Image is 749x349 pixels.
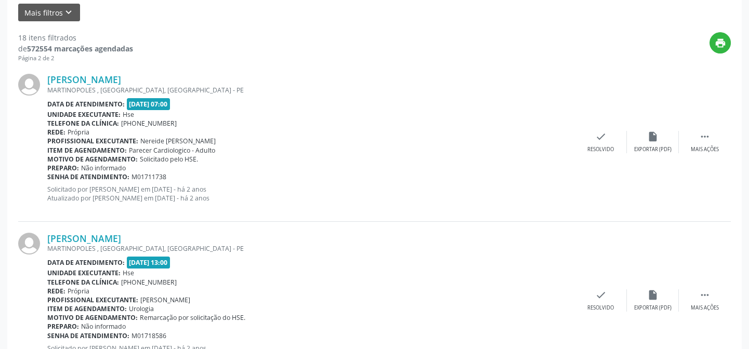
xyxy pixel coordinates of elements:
b: Data de atendimento: [47,258,125,267]
span: M01718586 [132,331,166,340]
button: print [709,32,731,53]
p: Solicitado por [PERSON_NAME] em [DATE] - há 2 anos Atualizado por [PERSON_NAME] em [DATE] - há 2 ... [47,185,575,203]
b: Rede: [47,128,65,137]
b: Senha de atendimento: [47,172,129,181]
b: Preparo: [47,322,79,331]
b: Preparo: [47,164,79,172]
span: Hse [123,269,134,277]
div: Exportar (PDF) [634,304,672,312]
img: img [18,74,40,96]
b: Profissional executante: [47,137,138,145]
div: Exportar (PDF) [634,146,672,153]
div: 18 itens filtrados [18,32,133,43]
span: [PERSON_NAME] [140,296,190,304]
span: Urologia [129,304,154,313]
div: Resolvido [587,146,614,153]
span: Parecer Cardiologico - Adulto [129,146,215,155]
i: check [595,131,607,142]
b: Item de agendamento: [47,304,127,313]
i: insert_drive_file [647,289,659,301]
a: [PERSON_NAME] [47,74,121,85]
div: MARTINOPOLES , [GEOGRAPHIC_DATA], [GEOGRAPHIC_DATA] - PE [47,244,575,253]
div: Página 2 de 2 [18,54,133,63]
button: Mais filtroskeyboard_arrow_down [18,4,80,22]
b: Telefone da clínica: [47,119,119,128]
span: Própria [68,128,89,137]
b: Senha de atendimento: [47,331,129,340]
i: print [715,37,726,49]
img: img [18,233,40,254]
span: Hse [123,110,134,119]
a: [PERSON_NAME] [47,233,121,244]
b: Item de agendamento: [47,146,127,155]
i:  [699,131,711,142]
b: Motivo de agendamento: [47,313,138,322]
i: insert_drive_file [647,131,659,142]
div: Resolvido [587,304,614,312]
b: Unidade executante: [47,269,121,277]
b: Profissional executante: [47,296,138,304]
span: Nereide [PERSON_NAME] [140,137,216,145]
i: check [595,289,607,301]
span: Remarcação por solicitação do HSE. [140,313,245,322]
b: Data de atendimento: [47,100,125,109]
b: Unidade executante: [47,110,121,119]
div: Mais ações [691,304,719,312]
div: de [18,43,133,54]
span: [PHONE_NUMBER] [121,278,177,287]
span: Solicitado pelo HSE. [140,155,198,164]
b: Rede: [47,287,65,296]
span: [PHONE_NUMBER] [121,119,177,128]
span: M01711738 [132,172,166,181]
span: Própria [68,287,89,296]
span: [DATE] 07:00 [127,98,170,110]
b: Motivo de agendamento: [47,155,138,164]
span: Não informado [81,164,126,172]
div: Mais ações [691,146,719,153]
i: keyboard_arrow_down [63,7,74,18]
span: Não informado [81,322,126,331]
b: Telefone da clínica: [47,278,119,287]
strong: 572554 marcações agendadas [27,44,133,53]
i:  [699,289,711,301]
div: MARTINOPOLES , [GEOGRAPHIC_DATA], [GEOGRAPHIC_DATA] - PE [47,86,575,95]
span: [DATE] 13:00 [127,257,170,269]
